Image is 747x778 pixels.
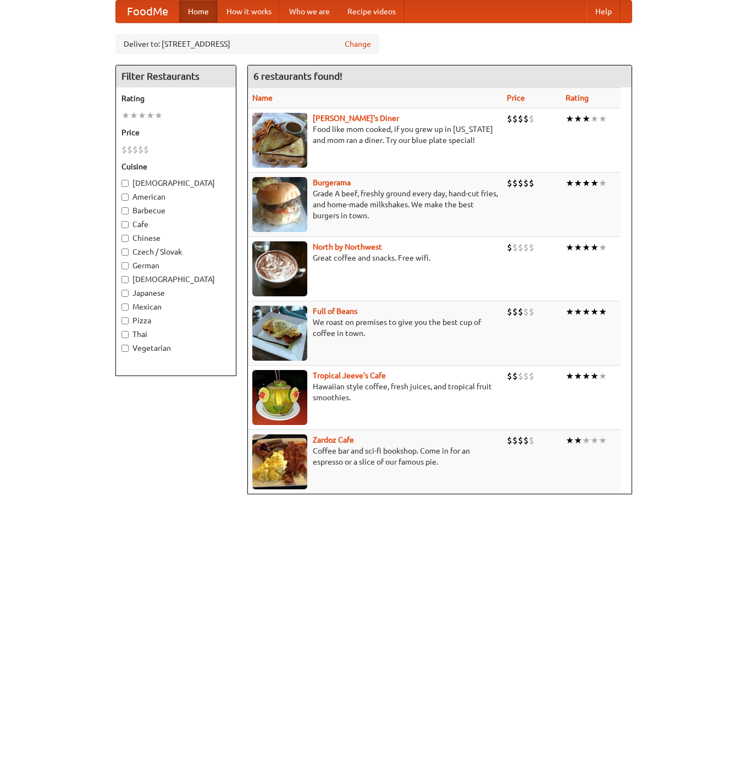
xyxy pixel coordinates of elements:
[518,306,523,318] li: $
[121,144,127,156] li: $
[252,381,498,403] p: Hawaiian style coffee, fresh juices, and tropical fruit smoothies.
[507,241,512,253] li: $
[523,113,529,125] li: $
[252,434,307,489] img: zardoz.jpg
[146,109,154,122] li: ★
[507,113,512,125] li: $
[566,177,574,189] li: ★
[252,188,498,221] p: Grade A beef, freshly ground every day, hand-cut fries, and home-made milkshakes. We make the bes...
[518,241,523,253] li: $
[512,434,518,446] li: $
[599,306,607,318] li: ★
[313,307,357,316] a: Full of Beans
[512,241,518,253] li: $
[599,241,607,253] li: ★
[529,241,534,253] li: $
[582,370,590,382] li: ★
[253,71,342,81] ng-pluralize: 6 restaurants found!
[313,371,386,380] a: Tropical Jeeve's Cafe
[518,434,523,446] li: $
[127,144,132,156] li: $
[345,38,371,49] a: Change
[566,113,574,125] li: ★
[512,370,518,382] li: $
[252,252,498,263] p: Great coffee and snacks. Free wifi.
[590,241,599,253] li: ★
[116,1,179,23] a: FoodMe
[507,177,512,189] li: $
[121,249,129,256] input: Czech / Slovak
[121,288,230,299] label: Japanese
[121,127,230,138] h5: Price
[507,93,525,102] a: Price
[582,177,590,189] li: ★
[115,34,379,54] div: Deliver to: [STREET_ADDRESS]
[313,178,351,187] b: Burgerama
[280,1,339,23] a: Who we are
[252,317,498,339] p: We roast on premises to give you the best cup of coffee in town.
[121,194,129,201] input: American
[566,241,574,253] li: ★
[252,445,498,467] p: Coffee bar and sci-fi bookshop. Come in for an espresso or a slice of our famous pie.
[143,144,149,156] li: $
[121,317,129,324] input: Pizza
[529,306,534,318] li: $
[529,177,534,189] li: $
[507,306,512,318] li: $
[529,113,534,125] li: $
[252,113,307,168] img: sallys.jpg
[599,113,607,125] li: ★
[566,93,589,102] a: Rating
[529,434,534,446] li: $
[121,345,129,352] input: Vegetarian
[116,65,236,87] h4: Filter Restaurants
[121,207,129,214] input: Barbecue
[566,306,574,318] li: ★
[179,1,218,23] a: Home
[582,113,590,125] li: ★
[582,306,590,318] li: ★
[523,177,529,189] li: $
[252,306,307,361] img: beans.jpg
[518,177,523,189] li: $
[121,109,130,122] li: ★
[512,177,518,189] li: $
[121,315,230,326] label: Pizza
[590,370,599,382] li: ★
[313,242,382,251] a: North by Northwest
[313,435,354,444] a: Zardoz Cafe
[252,177,307,232] img: burgerama.jpg
[523,434,529,446] li: $
[252,370,307,425] img: jeeves.jpg
[121,304,129,311] input: Mexican
[218,1,280,23] a: How it works
[121,161,230,172] h5: Cuisine
[512,113,518,125] li: $
[252,93,273,102] a: Name
[121,274,230,285] label: [DEMOGRAPHIC_DATA]
[121,180,129,187] input: [DEMOGRAPHIC_DATA]
[574,434,582,446] li: ★
[582,241,590,253] li: ★
[582,434,590,446] li: ★
[518,113,523,125] li: $
[121,301,230,312] label: Mexican
[313,114,399,123] b: [PERSON_NAME]'s Diner
[121,178,230,189] label: [DEMOGRAPHIC_DATA]
[574,113,582,125] li: ★
[507,370,512,382] li: $
[590,113,599,125] li: ★
[590,434,599,446] li: ★
[512,306,518,318] li: $
[154,109,163,122] li: ★
[121,235,129,242] input: Chinese
[518,370,523,382] li: $
[121,205,230,216] label: Barbecue
[599,434,607,446] li: ★
[252,124,498,146] p: Food like mom cooked, if you grew up in [US_STATE] and mom ran a diner. Try our blue plate special!
[138,144,143,156] li: $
